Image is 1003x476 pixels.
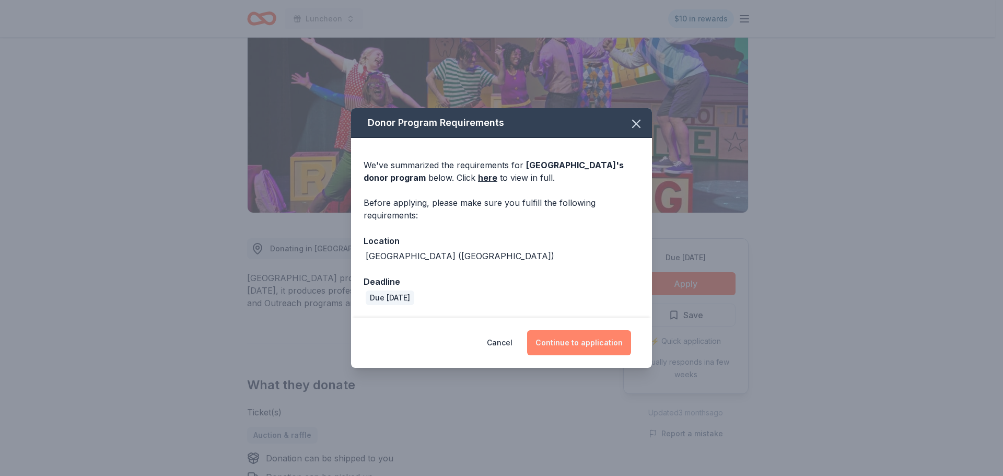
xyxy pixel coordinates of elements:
div: [GEOGRAPHIC_DATA] ([GEOGRAPHIC_DATA]) [366,250,554,262]
div: Location [364,234,639,248]
div: Donor Program Requirements [351,108,652,138]
div: Deadline [364,275,639,288]
button: Cancel [487,330,512,355]
div: Due [DATE] [366,291,414,305]
div: We've summarized the requirements for below. Click to view in full. [364,159,639,184]
a: here [478,171,497,184]
button: Continue to application [527,330,631,355]
div: Before applying, please make sure you fulfill the following requirements: [364,196,639,222]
